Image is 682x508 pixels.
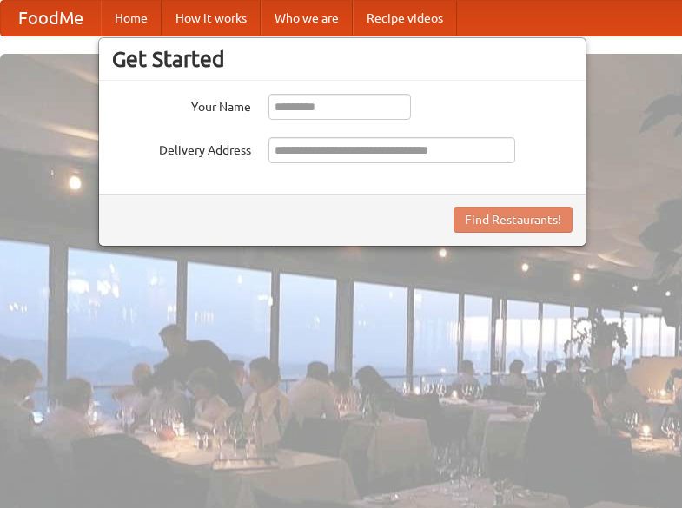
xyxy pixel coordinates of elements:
[261,1,353,36] a: Who we are
[162,1,261,36] a: How it works
[112,137,251,159] label: Delivery Address
[353,1,457,36] a: Recipe videos
[112,94,251,115] label: Your Name
[454,207,573,233] button: Find Restaurants!
[1,1,101,36] a: FoodMe
[112,46,573,72] h3: Get Started
[101,1,162,36] a: Home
